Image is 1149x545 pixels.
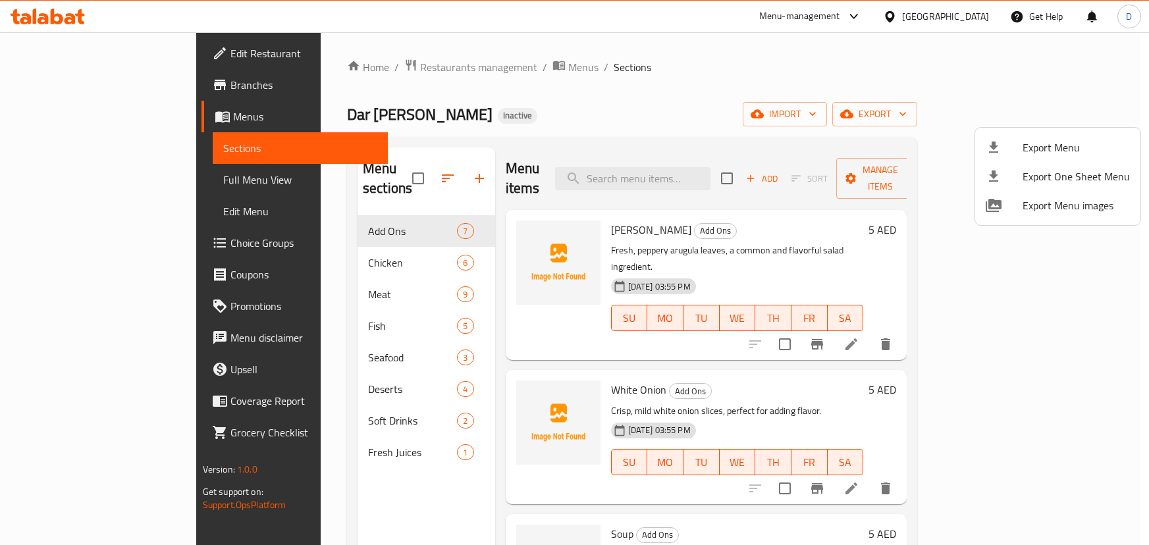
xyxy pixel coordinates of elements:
[975,191,1140,220] li: Export Menu images
[1023,140,1130,155] span: Export Menu
[975,162,1140,191] li: Export one sheet menu items
[1023,169,1130,184] span: Export One Sheet Menu
[975,133,1140,162] li: Export menu items
[1023,197,1130,213] span: Export Menu images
